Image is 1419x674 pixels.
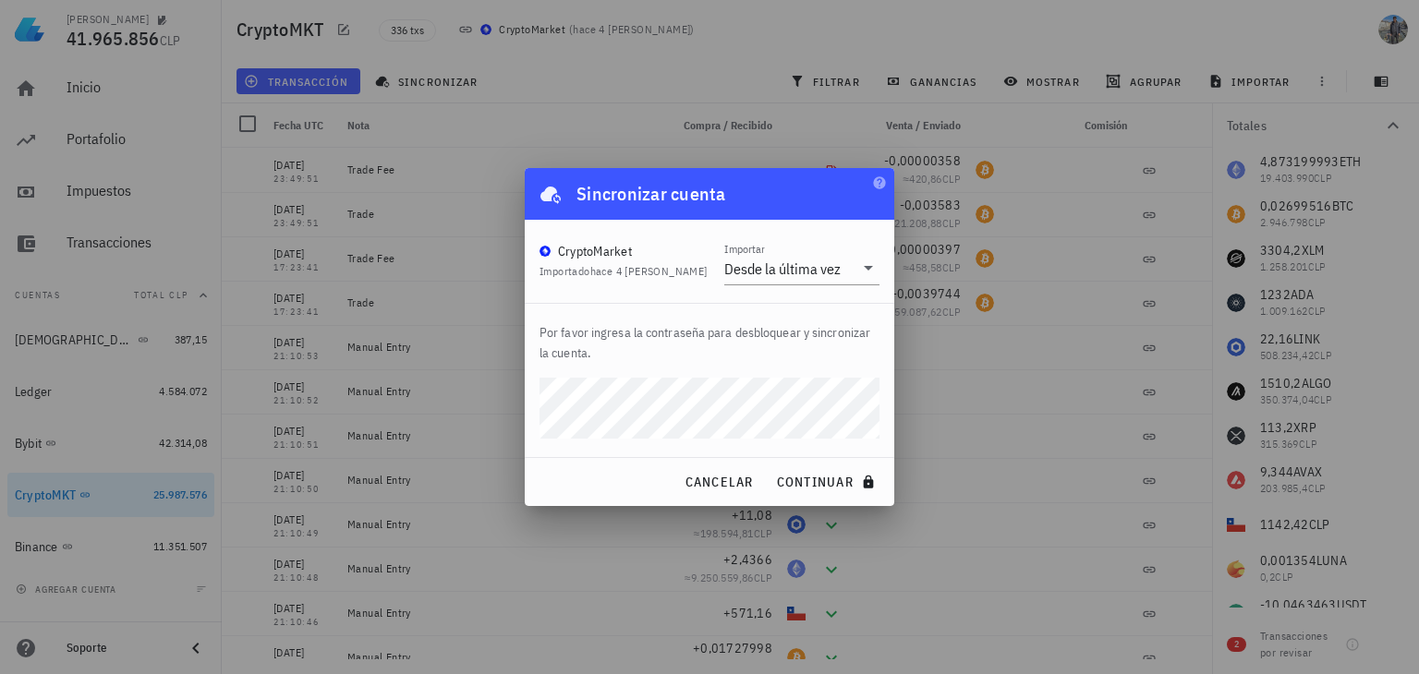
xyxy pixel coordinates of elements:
[684,474,753,490] span: cancelar
[724,242,765,256] label: Importar
[576,179,726,209] div: Sincronizar cuenta
[540,264,708,278] span: Importado
[724,253,879,284] div: ImportarDesde la última vez
[776,474,879,490] span: continuar
[724,259,841,278] div: Desde la última vez
[676,465,760,499] button: cancelar
[769,465,887,499] button: continuar
[590,264,708,278] span: hace 4 [PERSON_NAME]
[540,246,551,257] img: CryptoMKT
[558,242,632,260] div: CryptoMarket
[540,322,879,363] p: Por favor ingresa la contraseña para desbloquear y sincronizar la cuenta.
